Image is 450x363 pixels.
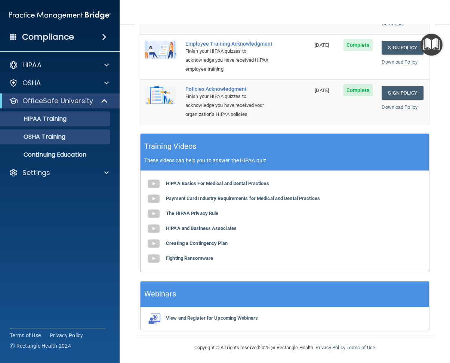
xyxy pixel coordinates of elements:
[321,310,441,340] iframe: Drift Widget Chat Controller
[343,84,373,96] span: Complete
[185,41,273,47] div: Employee Training Acknowledgment
[315,345,345,350] a: Privacy Policy
[50,332,83,339] a: Privacy Policy
[382,86,423,100] a: Sign Policy
[185,92,273,119] div: Finish your HIPAA quizzes to acknowledge you have received your organization’s HIPAA policies.
[22,32,74,42] h4: Compliance
[382,41,423,55] a: Sign Policy
[10,342,71,350] span: Ⓒ Rectangle Health 2024
[166,255,213,261] b: Fighting Ransomware
[144,157,425,163] p: These videos can help you to answer the HIPAA quiz
[9,168,109,177] a: Settings
[144,140,197,153] h5: Training Videos
[22,61,41,70] p: HIPAA
[185,47,273,74] div: Finish your HIPAA quizzes to acknowledge you have received HIPAA employee training.
[166,240,228,246] b: Creating a Contingency Plan
[382,12,404,27] a: Download Certificate
[343,39,373,51] span: Complete
[420,34,443,56] button: Open Resource Center
[10,332,41,339] a: Terms of Use
[166,210,218,216] b: The HIPAA Privacy Rule
[166,196,320,201] b: Payment Card Industry Requirements for Medical and Dental Practices
[9,79,109,87] a: OSHA
[5,151,107,159] p: Continuing Education
[9,96,108,105] a: OfficeSafe University
[382,59,417,65] a: Download Policy
[185,86,273,92] div: Policies Acknowledgment
[146,313,161,324] img: webinarIcon.c7ebbf15.png
[315,42,329,48] span: [DATE]
[315,87,329,93] span: [DATE]
[5,133,65,141] p: OSHA Training
[382,104,417,110] a: Download Policy
[22,168,50,177] p: Settings
[146,236,161,251] img: gray_youtube_icon.38fcd6cc.png
[9,8,111,23] img: PMB logo
[22,96,93,105] p: OfficeSafe University
[146,251,161,266] img: gray_youtube_icon.38fcd6cc.png
[22,79,41,87] p: OSHA
[9,61,109,70] a: HIPAA
[146,176,161,191] img: gray_youtube_icon.38fcd6cc.png
[146,221,161,236] img: gray_youtube_icon.38fcd6cc.png
[148,336,421,360] div: Copyright © All rights reserved 2025 @ Rectangle Health | |
[5,115,67,123] p: HIPAA Training
[146,206,161,221] img: gray_youtube_icon.38fcd6cc.png
[166,181,269,186] b: HIPAA Basics For Medical and Dental Practices
[346,345,375,350] a: Terms of Use
[166,315,258,321] b: View and Register for Upcoming Webinars
[146,191,161,206] img: gray_youtube_icon.38fcd6cc.png
[144,287,176,301] h5: Webinars
[166,225,237,231] b: HIPAA and Business Associates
